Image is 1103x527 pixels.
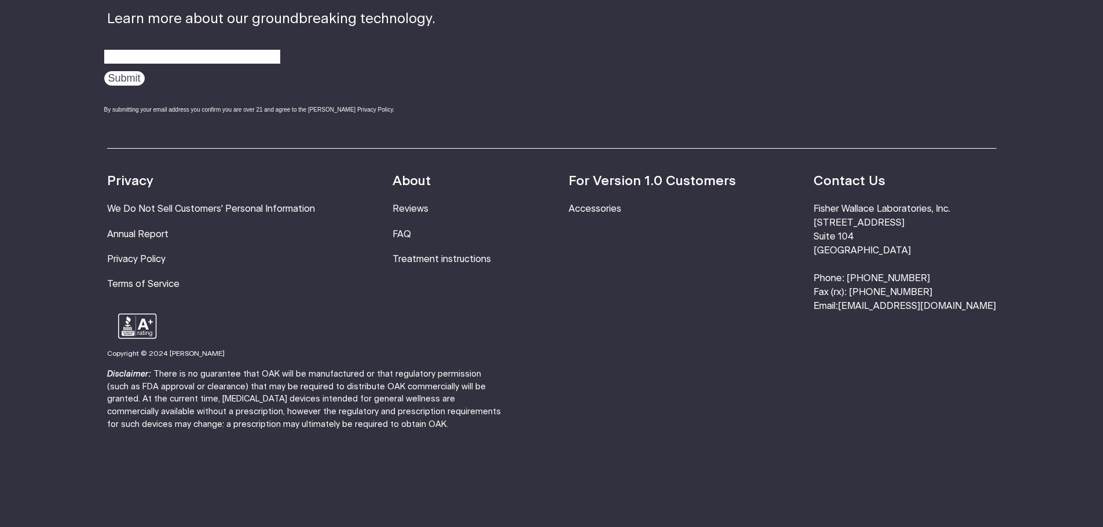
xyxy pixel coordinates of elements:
a: [EMAIL_ADDRESS][DOMAIN_NAME] [838,301,996,311]
div: By submitting your email address you confirm you are over 21 and agree to the [PERSON_NAME] Priva... [104,105,435,114]
a: Annual Report [107,230,168,239]
small: Copyright © 2024 [PERSON_NAME] [107,350,225,357]
a: Treatment instructions [393,255,491,264]
a: Accessories [569,204,621,213]
strong: For Version 1.0 Customers [569,175,736,188]
a: FAQ [393,230,411,239]
strong: About [393,175,431,188]
strong: Privacy [107,175,153,188]
a: We Do Not Sell Customers' Personal Information [107,204,315,213]
strong: Disclaimer: [107,370,151,378]
li: Fisher Wallace Laboratories, Inc. [STREET_ADDRESS] Suite 104 [GEOGRAPHIC_DATA] Phone: [PHONE_NUMB... [813,202,996,313]
p: There is no guarantee that OAK will be manufactured or that regulatory permission (such as FDA ap... [107,368,501,430]
a: Privacy Policy [107,255,166,264]
a: Terms of Service [107,279,179,289]
strong: Contact Us [813,175,885,188]
a: Reviews [393,204,428,213]
input: Submit [104,71,145,86]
